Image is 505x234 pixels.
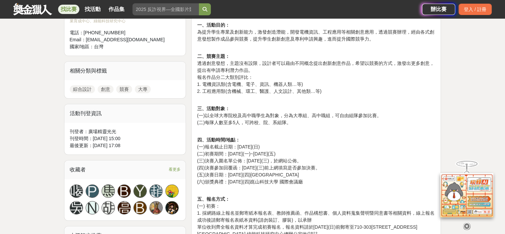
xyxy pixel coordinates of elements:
img: d2146d9a-e6f6-4337-9592-8cefde37ba6b.png [440,173,493,217]
a: N [86,201,99,214]
input: 2025 反詐視界—全國影片競賽 [132,3,199,15]
div: 刊登者： 廣場精靈光光 [70,128,181,135]
a: 胡 [102,201,115,214]
a: 找活動 [82,5,103,14]
div: 活動刊登資訊 [64,104,186,123]
p: (一)報名截止日期：[DATE](日) (二)初賽期間：[DATE](一)~[DATE](五) (三)決賽入圍名單公佈：[DATE](三)，於網站公佈。 (四)決賽參加回覆函：[DATE](三)... [197,129,435,185]
a: 創意 [98,85,114,93]
strong: 一、活動目的： [197,22,229,28]
div: 電話： [PHONE_NUMBER] [70,29,167,36]
a: 馬 [102,184,115,198]
a: 找比賽 [58,5,79,14]
strong: 二、競賽主題： [197,54,229,59]
a: Avatar [165,201,179,214]
a: B [133,201,147,214]
div: Email： [EMAIL_ADDRESS][DOMAIN_NAME] [70,36,167,43]
img: Avatar [166,201,178,214]
a: 喝 [70,184,83,198]
a: Avatar [165,184,179,198]
strong: 五、報名方式： [197,196,229,202]
a: 吳 [70,201,83,214]
strong: 三、活動對象： [197,106,229,111]
p: 為提升學生專業及創新能力，激發創造潛能，開發電機資訊、工程應用等相關創意應用，透過競賽辦理，經由各式創意發想製作成品參與競賽，提升學生創新創意及專利申請興趣，進而提升國際競爭力。 [197,22,435,43]
a: 辦比賽 [422,4,455,15]
div: 登入 / 註冊 [459,4,492,15]
a: 大專 [135,85,151,93]
span: 台灣 [94,44,103,49]
div: 相關分類與標籤 [64,62,186,80]
a: Avatar [149,201,163,214]
div: 刊登時間： [DATE] 15:00 [70,135,181,142]
a: 趙 [149,184,163,198]
div: 最後更新： [DATE] 17:08 [70,142,181,149]
a: 競賽 [116,85,132,93]
p: 透過創意發想，主題沒有設限，設計者可以藉由不同概念提出創新創意作品，希望以競賽的方式，激發出更多創意，提出有申請專利潛力作品。 報名作品分二大類別評比： 1. 電機資訊類(含電機、電子、資訊、機... [197,46,435,95]
p: (一)以全球大專院校及高中職學生為對象，分為大專組、高中職組，可自由組隊參加比賽。 (二)每隊人數至多5人，可跨校、院、系組隊。 [197,98,435,126]
img: Avatar [150,201,162,214]
img: Avatar [166,185,178,197]
a: P [86,184,99,198]
a: B [118,184,131,198]
span: 看更多 [168,166,180,173]
a: 作品集 [106,5,127,14]
strong: 四、活動時間/地點： [197,137,240,142]
span: 國家/地區： [70,44,94,49]
a: Y [133,184,147,198]
a: 高 [118,201,131,214]
span: 收藏者 [70,167,86,172]
a: 綜合設計 [70,85,95,93]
